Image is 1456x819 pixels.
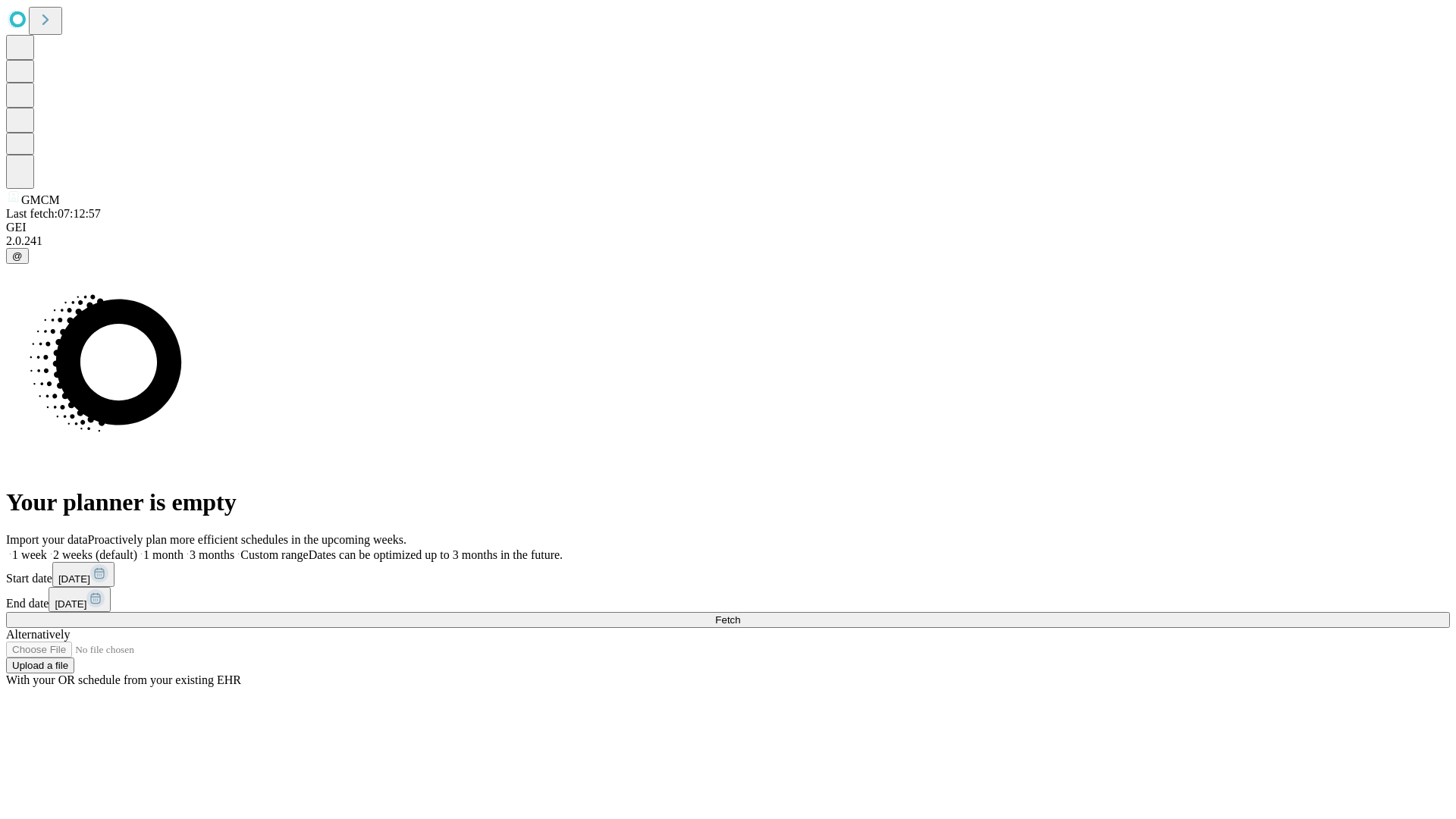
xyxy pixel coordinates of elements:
[143,548,184,561] span: 1 month
[49,587,111,612] button: [DATE]
[58,573,90,585] span: [DATE]
[6,248,29,264] button: @
[6,533,88,546] span: Import your data
[190,548,234,561] span: 3 months
[6,673,241,686] span: With your OR schedule from your existing EHR
[715,614,740,626] span: Fetch
[6,612,1450,628] button: Fetch
[6,207,101,220] span: Last fetch: 07:12:57
[21,193,60,206] span: GMCM
[88,533,406,546] span: Proactively plan more efficient schedules in the upcoming weeks.
[52,562,115,587] button: [DATE]
[12,250,23,262] span: @
[6,657,74,673] button: Upload a file
[6,221,1450,234] div: GEI
[6,562,1450,587] div: Start date
[53,548,137,561] span: 2 weeks (default)
[6,587,1450,612] div: End date
[309,548,563,561] span: Dates can be optimized up to 3 months in the future.
[240,548,308,561] span: Custom range
[12,548,47,561] span: 1 week
[6,488,1450,516] h1: Your planner is empty
[6,234,1450,248] div: 2.0.241
[55,598,86,610] span: [DATE]
[6,628,70,641] span: Alternatively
